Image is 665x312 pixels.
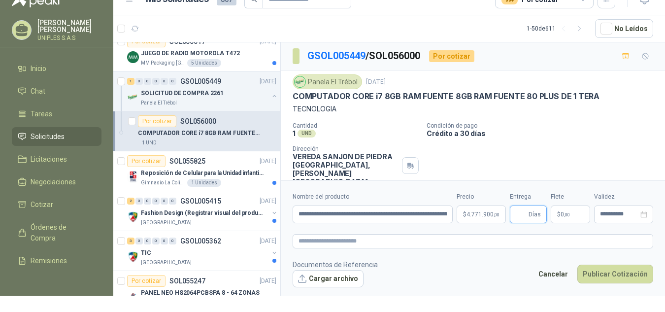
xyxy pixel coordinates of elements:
[135,198,143,205] div: 0
[295,76,305,87] img: Company Logo
[127,211,139,223] img: Company Logo
[141,169,264,178] p: Reposición de Celular para la Unidad infantil (con forro, y vidrio protector)
[141,248,151,258] p: TIC
[307,50,366,62] a: GSOL005449
[152,198,160,205] div: 0
[12,104,101,123] a: Tareas
[293,74,362,89] div: Panela El Trébol
[533,265,573,283] button: Cancelar
[161,238,168,244] div: 0
[127,155,166,167] div: Por cotizar
[31,63,46,74] span: Inicio
[594,192,653,202] label: Validez
[293,91,599,102] p: COMPUTADOR CORE i7 8GB RAM FUENTE 8GB RAM FUENTE 80 PLUS DE 1 TERA
[557,211,561,217] span: $
[260,157,276,166] p: [DATE]
[135,78,143,85] div: 0
[293,122,419,129] p: Cantidad
[260,237,276,246] p: [DATE]
[169,78,176,85] div: 0
[138,115,176,127] div: Por cotizar
[31,255,67,266] span: Remisiones
[152,78,160,85] div: 0
[187,179,221,187] div: 1 Unidades
[127,198,134,205] div: 2
[141,219,192,227] p: [GEOGRAPHIC_DATA]
[260,197,276,206] p: [DATE]
[31,86,45,97] span: Chat
[169,198,176,205] div: 0
[127,235,278,267] a: 3 0 0 0 0 0 GSOL005362[DATE] Company LogoTIC[GEOGRAPHIC_DATA]
[510,192,547,202] label: Entrega
[141,59,185,67] p: MM Packaging [GEOGRAPHIC_DATA]
[144,238,151,244] div: 0
[427,122,661,129] p: Condición de pago
[127,75,278,107] a: 1 0 0 0 0 0 GSOL005449[DATE] Company LogoSOLICITUD DE COMPRA 2261Panela El Trébol
[12,173,101,191] a: Negociaciones
[457,206,506,223] p: $4.771.900,00
[144,78,151,85] div: 0
[293,152,398,186] p: VEREDA SANJON DE PIEDRA [GEOGRAPHIC_DATA] , [PERSON_NAME][GEOGRAPHIC_DATA]
[141,259,192,267] p: [GEOGRAPHIC_DATA]
[293,145,398,152] p: Dirección
[169,277,205,284] p: SOL055247
[180,238,221,244] p: GSOL005362
[127,291,139,303] img: Company Logo
[31,176,76,187] span: Negociaciones
[293,104,653,114] p: TECNOLOGIA
[141,288,260,298] p: PANEL NEO HS2064PCBSPA 8 - 64 ZONAS
[366,77,386,87] p: [DATE]
[561,211,570,217] span: 0
[293,259,378,270] p: Documentos de Referencia
[138,139,161,147] div: 1 UND
[141,208,264,218] p: Fashion Design (Registrar visual del producto)
[127,275,166,287] div: Por cotizar
[551,192,590,202] label: Flete
[293,129,296,138] p: 1
[113,271,280,311] a: Por cotizarSOL055247[DATE] Company LogoPANEL NEO HS2064PCBSPA 8 - 64 ZONAS
[457,192,506,202] label: Precio
[141,49,240,58] p: JUEGO DE RADIO MOTOROLA T472
[138,129,261,138] p: COMPUTADOR CORE i7 8GB RAM FUENTE 8GB RAM FUENTE 80 PLUS DE 1 TERA
[141,179,185,187] p: Gimnasio La Colina
[12,127,101,146] a: Solicitudes
[127,238,134,244] div: 3
[31,108,52,119] span: Tareas
[161,198,168,205] div: 0
[180,198,221,205] p: GSOL005415
[31,222,92,243] span: Órdenes de Compra
[551,206,590,223] p: $ 0,00
[595,19,653,38] button: No Leídos
[161,78,168,85] div: 0
[152,238,160,244] div: 0
[127,91,139,103] img: Company Logo
[127,78,134,85] div: 1
[564,212,570,217] span: ,00
[429,50,474,62] div: Por cotizar
[37,35,101,41] p: UNIPLES S.A.S
[180,78,221,85] p: GSOL005449
[12,150,101,169] a: Licitaciones
[144,198,151,205] div: 0
[298,130,316,138] div: UND
[427,129,661,138] p: Crédito a 30 días
[12,82,101,101] a: Chat
[307,48,421,64] p: / SOL056000
[141,89,224,98] p: SOLICITUD DE COMPRA 2261
[180,118,216,125] p: SOL056000
[260,77,276,86] p: [DATE]
[37,19,101,33] p: [PERSON_NAME] [PERSON_NAME]
[113,32,280,71] a: Por cotizarSOL056017[DATE] Company LogoJUEGO DE RADIO MOTOROLA T472MM Packaging [GEOGRAPHIC_DATA]...
[293,192,453,202] label: Nombre del producto
[127,171,139,183] img: Company Logo
[141,99,177,107] p: Panela El Trébol
[31,154,67,165] span: Licitaciones
[31,199,53,210] span: Cotizar
[260,277,276,286] p: [DATE]
[187,59,221,67] div: 5 Unidades
[12,218,101,247] a: Órdenes de Compra
[12,59,101,78] a: Inicio
[577,265,653,283] button: Publicar Cotización
[127,195,278,227] a: 2 0 0 0 0 0 GSOL005415[DATE] Company LogoFashion Design (Registrar visual del producto)[GEOGRAPHI...
[169,238,176,244] div: 0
